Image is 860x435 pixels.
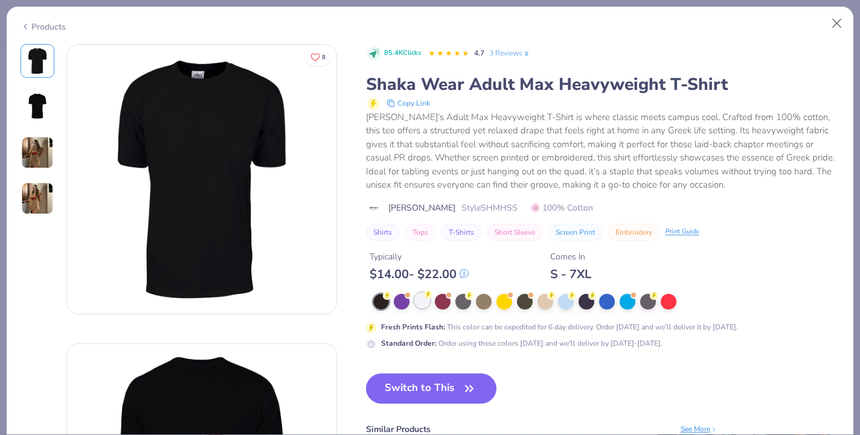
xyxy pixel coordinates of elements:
[305,48,331,66] button: Like
[487,224,542,241] button: Short Sleeve
[366,203,382,213] img: brand logo
[381,338,437,348] strong: Standard Order :
[441,224,481,241] button: T-Shirts
[531,202,593,214] span: 100% Cotton
[366,110,840,192] div: [PERSON_NAME]’s Adult Max Heavyweight T-Shirt is where classic meets campus cool. Crafted from 10...
[681,424,717,434] div: See More
[381,322,445,332] strong: Fresh Prints Flash :
[67,45,336,314] img: Front
[548,224,602,241] button: Screen Print
[383,96,434,110] button: copy to clipboard
[381,322,738,332] div: This color can be expedited for 6 day delivery. Order [DATE] and we'll deliver it by [DATE].
[23,46,52,75] img: Front
[370,250,469,263] div: Typically
[370,267,469,282] div: $ 14.00 - $ 22.00
[388,202,455,214] span: [PERSON_NAME]
[366,73,840,96] div: Shaka Wear Adult Max Heavyweight T-Shirt
[21,182,54,215] img: User generated content
[384,48,421,59] span: 85.4K Clicks
[366,373,497,404] button: Switch to This
[461,202,518,214] span: Style SHMHSS
[428,44,469,63] div: 4.7 Stars
[608,224,659,241] button: Embroidery
[550,267,591,282] div: S - 7XL
[21,21,66,33] div: Products
[489,48,531,59] a: 3 Reviews
[21,136,54,169] img: User generated content
[826,12,849,35] button: Close
[474,48,484,58] span: 4.7
[23,92,52,121] img: Back
[405,224,435,241] button: Tops
[366,224,399,241] button: Shirts
[666,227,699,237] div: Print Guide
[381,338,663,349] div: Order using these colors [DATE] and we'll deliver by [DATE]-[DATE].
[322,54,326,60] span: 8
[550,250,591,263] div: Comes In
